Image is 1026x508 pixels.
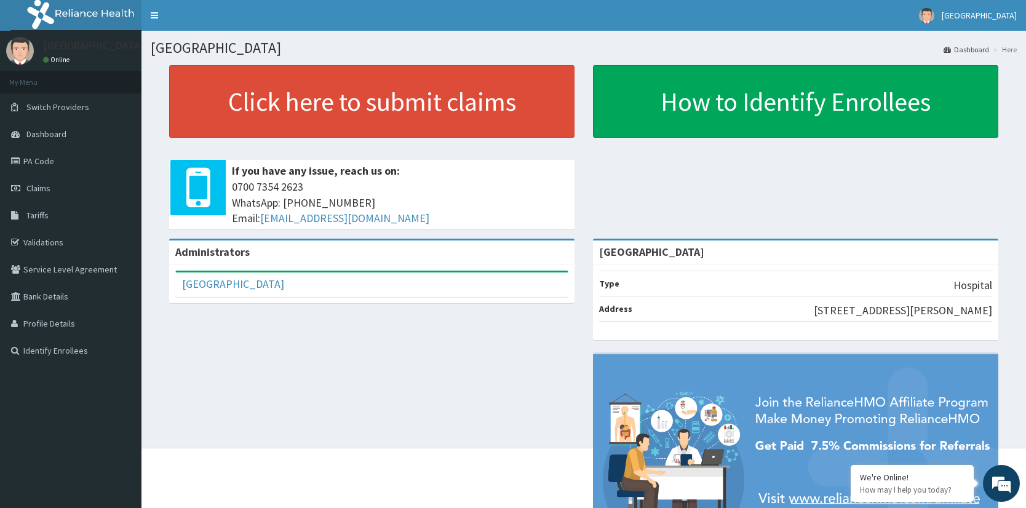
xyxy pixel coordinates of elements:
b: Administrators [175,245,250,259]
li: Here [990,44,1017,55]
p: [STREET_ADDRESS][PERSON_NAME] [814,303,992,319]
b: Address [599,303,632,314]
a: Dashboard [944,44,989,55]
span: Dashboard [26,129,66,140]
span: Switch Providers [26,101,89,113]
span: Claims [26,183,50,194]
div: We're Online! [860,472,964,483]
img: User Image [919,8,934,23]
b: Type [599,278,619,289]
p: [GEOGRAPHIC_DATA] [43,40,145,51]
span: [GEOGRAPHIC_DATA] [942,10,1017,21]
p: Hospital [953,277,992,293]
strong: [GEOGRAPHIC_DATA] [599,245,704,259]
span: Tariffs [26,210,49,221]
a: How to Identify Enrollees [593,65,998,138]
p: How may I help you today? [860,485,964,495]
a: [GEOGRAPHIC_DATA] [182,277,284,291]
img: User Image [6,37,34,65]
b: If you have any issue, reach us on: [232,164,400,178]
a: Online [43,55,73,64]
h1: [GEOGRAPHIC_DATA] [151,40,1017,56]
span: 0700 7354 2623 WhatsApp: [PHONE_NUMBER] Email: [232,179,568,226]
a: [EMAIL_ADDRESS][DOMAIN_NAME] [260,211,429,225]
a: Click here to submit claims [169,65,575,138]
